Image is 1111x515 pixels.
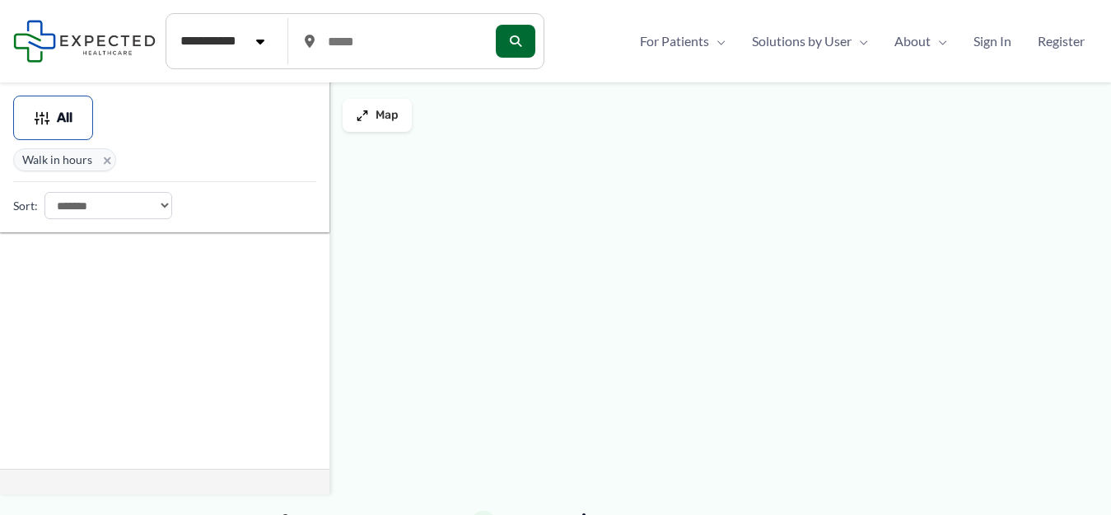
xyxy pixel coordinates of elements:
span: Map [376,109,399,123]
span: × [99,152,115,168]
a: AboutMenu Toggle [881,29,960,54]
span: Register [1038,29,1085,54]
span: All [57,112,72,124]
a: Register [1025,29,1098,54]
img: Filter [34,110,50,126]
span: Solutions by User [752,29,852,54]
span: Sign In [973,29,1011,54]
button: Map [343,99,412,132]
span: For Patients [640,29,709,54]
img: Expected Healthcare Logo - side, dark font, small [13,20,156,62]
img: Maximize [356,109,369,122]
span: Menu Toggle [852,29,868,54]
label: Sort: [13,195,38,217]
button: All [13,96,93,140]
span: About [894,29,931,54]
a: Solutions by UserMenu Toggle [739,29,881,54]
span: Menu Toggle [931,29,947,54]
span: Walk in hours [22,149,92,171]
span: Menu Toggle [709,29,726,54]
a: Sign In [960,29,1025,54]
a: For PatientsMenu Toggle [627,29,739,54]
